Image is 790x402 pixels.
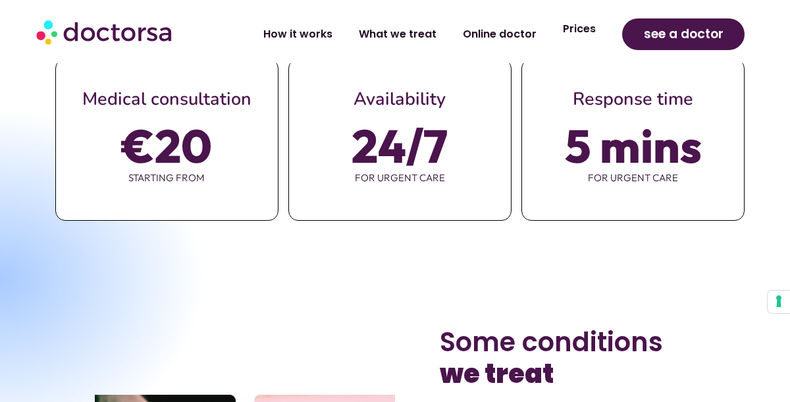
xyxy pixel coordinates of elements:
[622,18,745,50] a: see a doctor
[565,127,702,164] span: 5 mins
[768,291,790,313] button: Your consent preferences for tracking technologies
[289,164,511,192] span: for urgent care
[644,24,724,45] span: see a doctor
[56,164,278,192] span: starting from
[352,127,448,164] span: 24/7
[450,19,550,49] a: Online doctor
[122,127,212,164] span: €20
[250,19,346,49] a: How it works
[354,87,446,111] span: Availability
[440,326,695,389] h2: Some conditions
[82,87,251,111] span: Medical consultation
[573,87,693,111] span: Response time
[346,19,450,49] a: What we treat
[440,355,554,392] b: we treat
[550,14,609,44] a: Prices
[213,19,609,49] nav: Menu
[522,164,744,192] span: for urgent care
